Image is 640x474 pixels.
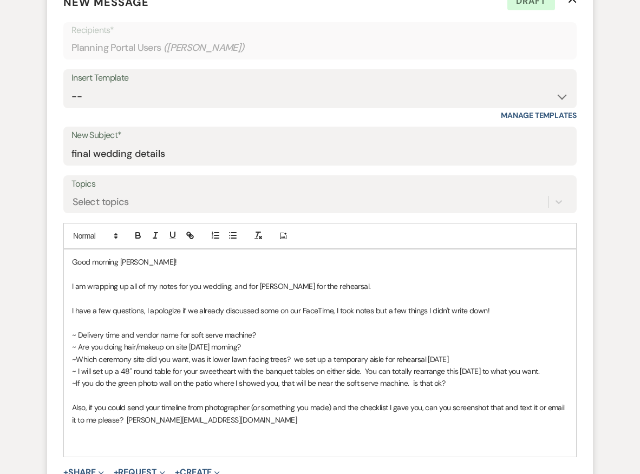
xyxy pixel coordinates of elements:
[501,110,577,120] a: Manage Templates
[71,70,569,86] div: Insert Template
[72,329,568,341] p: ~ Delivery time and vendor name for soft serve machine?
[71,176,569,192] label: Topics
[72,365,568,377] p: ~ I will set up a 48" round table for your sweetheart with the banquet tables on either side. You...
[71,128,569,143] label: New Subject*
[72,305,568,317] p: I have a few questions, I apologize if we already discussed some on our FaceTime, I took notes bu...
[164,41,245,55] span: ( [PERSON_NAME] )
[72,341,568,353] p: ~ Are you doing hair/makeup on site [DATE] morning?
[72,280,568,292] p: I am wrapping up all of my notes for you wedding, and for [PERSON_NAME] for the rehearsal.
[72,401,568,426] p: Also, if you could send your timeline from photographer (or something you made) and the checklist...
[72,353,568,365] p: ~Which ceremony site did you want, was it lower lawn facing trees? we set up a temporary aisle fo...
[71,23,569,37] p: Recipients*
[72,377,568,389] p: ~If you do the green photo wall on the patio where I showed you, that will be near the soft serve...
[72,256,568,268] p: Good morning [PERSON_NAME]!
[73,195,129,209] div: Select topics
[71,37,569,58] div: Planning Portal Users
